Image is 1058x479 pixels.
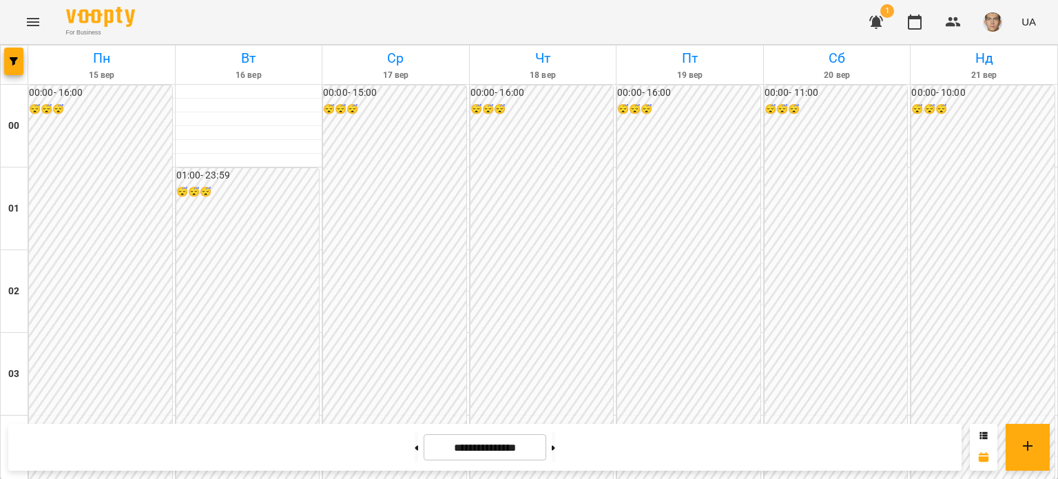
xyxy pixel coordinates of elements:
[880,4,894,18] span: 1
[29,85,172,101] h6: 00:00 - 16:00
[324,48,467,69] h6: Ср
[8,201,19,216] h6: 01
[472,48,614,69] h6: Чт
[766,48,909,69] h6: Сб
[617,85,760,101] h6: 00:00 - 16:00
[176,185,320,200] h6: 😴😴😴
[66,7,135,27] img: Voopty Logo
[8,367,19,382] h6: 03
[619,48,761,69] h6: Пт
[765,85,908,101] h6: 00:00 - 11:00
[178,48,320,69] h6: Вт
[30,48,173,69] h6: Пн
[913,69,1055,82] h6: 21 вер
[8,119,19,134] h6: 00
[30,69,173,82] h6: 15 вер
[1021,14,1036,29] span: UA
[913,48,1055,69] h6: Нд
[983,12,1002,32] img: 290265f4fa403245e7fea1740f973bad.jpg
[178,69,320,82] h6: 16 вер
[470,85,614,101] h6: 00:00 - 16:00
[324,69,467,82] h6: 17 вер
[472,69,614,82] h6: 18 вер
[8,284,19,299] h6: 02
[911,102,1055,117] h6: 😴😴😴
[765,102,908,117] h6: 😴😴😴
[176,168,320,183] h6: 01:00 - 23:59
[617,102,760,117] h6: 😴😴😴
[470,102,614,117] h6: 😴😴😴
[1016,9,1041,34] button: UA
[323,102,466,117] h6: 😴😴😴
[619,69,761,82] h6: 19 вер
[17,6,50,39] button: Menu
[66,28,135,37] span: For Business
[323,85,466,101] h6: 00:00 - 15:00
[766,69,909,82] h6: 20 вер
[911,85,1055,101] h6: 00:00 - 10:00
[29,102,172,117] h6: 😴😴😴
